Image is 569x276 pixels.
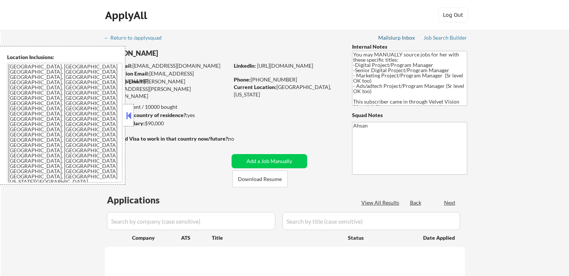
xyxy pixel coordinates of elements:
[105,9,149,22] div: ApplyAll
[104,112,187,118] strong: Can work in country of residence?:
[410,199,422,206] div: Back
[438,7,468,22] button: Log Out
[234,76,251,83] strong: Phone:
[234,84,276,90] strong: Current Location:
[181,234,212,242] div: ATS
[104,35,169,40] div: ← Return to /applysquad
[105,49,259,58] div: [PERSON_NAME]
[7,53,122,61] div: Location Inclusions:
[228,135,250,142] div: no
[234,62,256,69] strong: LinkedIn:
[444,199,456,206] div: Next
[423,234,456,242] div: Date Applied
[257,62,313,69] a: [URL][DOMAIN_NAME]
[212,234,341,242] div: Title
[104,35,169,42] a: ← Return to /applysquad
[232,171,288,187] button: Download Resume
[107,212,275,230] input: Search by company (case sensitive)
[352,111,467,119] div: Squad Notes
[234,83,340,98] div: [GEOGRAPHIC_DATA], [US_STATE]
[423,35,467,40] div: Job Search Builder
[105,70,229,85] div: [EMAIL_ADDRESS][DOMAIN_NAME]
[104,111,227,119] div: yes
[104,120,229,127] div: $90,000
[104,103,229,111] div: 93 sent / 10000 bought
[282,212,460,230] input: Search by title (case sensitive)
[232,154,307,168] button: Add a Job Manually
[348,231,412,244] div: Status
[105,78,229,100] div: [PERSON_NAME][EMAIL_ADDRESS][PERSON_NAME][DOMAIN_NAME]
[352,43,467,50] div: Internal Notes
[105,135,229,142] strong: Will need Visa to work in that country now/future?:
[105,62,229,70] div: [EMAIL_ADDRESS][DOMAIN_NAME]
[234,76,340,83] div: [PHONE_NUMBER]
[132,234,181,242] div: Company
[107,196,181,205] div: Applications
[423,35,467,42] a: Job Search Builder
[361,199,401,206] div: View All Results
[378,35,416,40] div: Mailslurp Inbox
[378,35,416,42] a: Mailslurp Inbox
